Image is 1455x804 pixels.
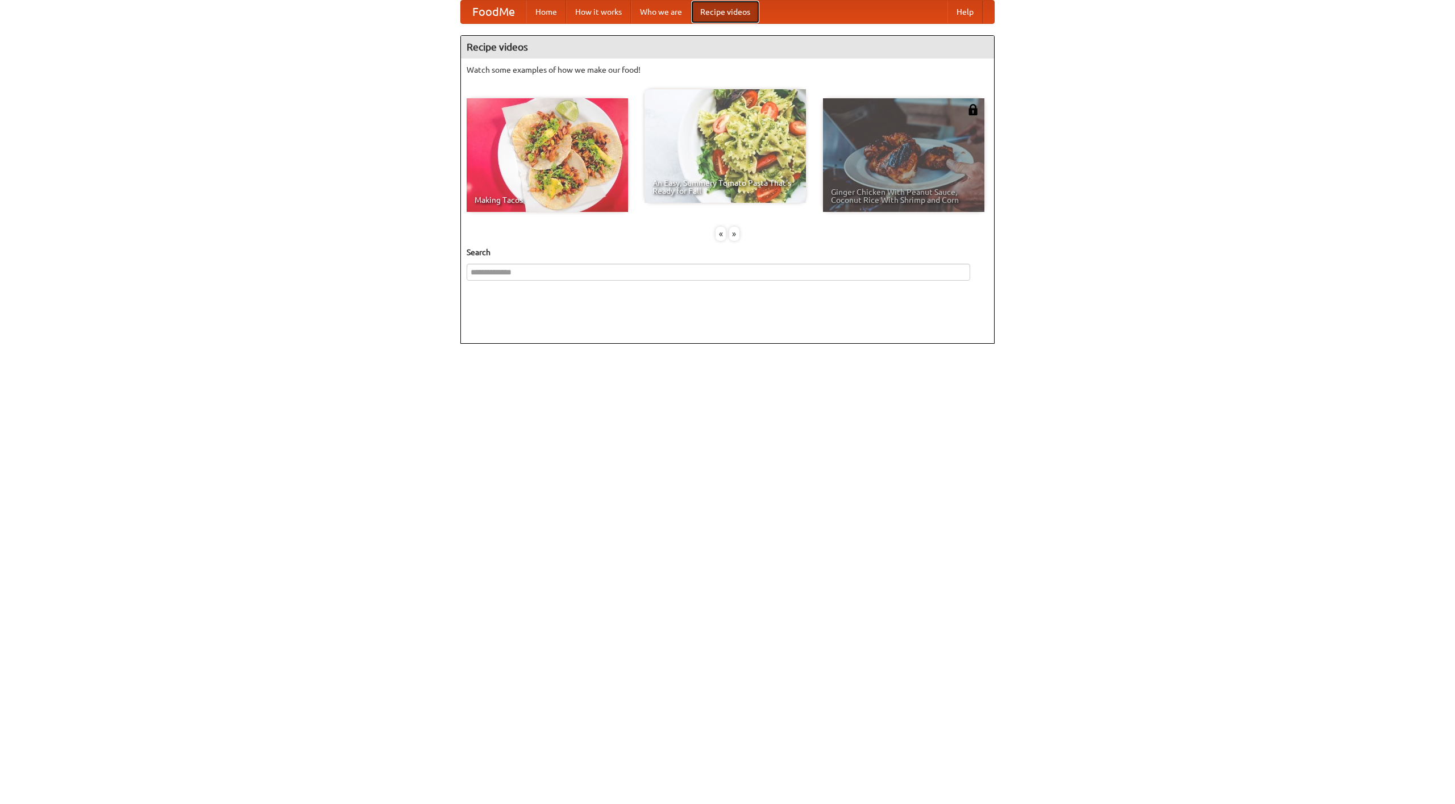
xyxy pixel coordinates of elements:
a: How it works [566,1,631,23]
span: An Easy, Summery Tomato Pasta That's Ready for Fall [652,179,798,195]
a: Recipe videos [691,1,759,23]
span: Making Tacos [475,196,620,204]
p: Watch some examples of how we make our food! [467,64,988,76]
img: 483408.png [967,104,979,115]
a: An Easy, Summery Tomato Pasta That's Ready for Fall [645,89,806,203]
h4: Recipe videos [461,36,994,59]
a: FoodMe [461,1,526,23]
h5: Search [467,247,988,258]
div: » [729,227,739,241]
a: Help [947,1,983,23]
div: « [716,227,726,241]
a: Making Tacos [467,98,628,212]
a: Who we are [631,1,691,23]
a: Home [526,1,566,23]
